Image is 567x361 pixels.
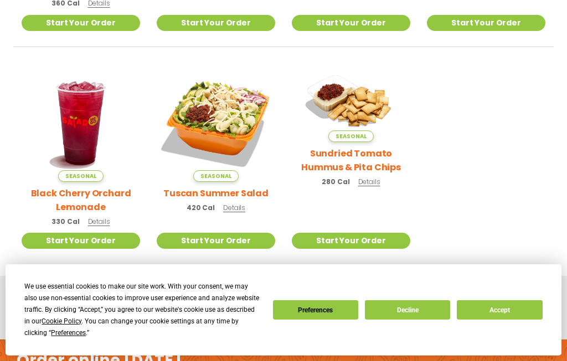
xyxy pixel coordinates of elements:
[292,233,410,249] a: Start Your Order
[22,64,140,182] img: Product photo for Black Cherry Orchard Lemonade
[51,217,79,227] span: 330 Cal
[157,64,275,182] img: Product photo for Tuscan Summer Salad
[51,329,86,337] span: Preferences
[163,186,269,200] h2: Tuscan Summer Salad
[22,186,140,214] h2: Black Cherry Orchard Lemonade
[58,170,103,182] span: Seasonal
[365,300,450,320] button: Decline
[157,15,275,31] a: Start Your Order
[292,147,410,174] h2: Sundried Tomato Hummus & Pita Chips
[292,64,410,143] img: Product photo for Sundried Tomato Hummus & Pita Chips
[457,300,542,320] button: Accept
[273,300,358,320] button: Preferences
[42,317,81,325] span: Cookie Policy
[88,217,110,226] span: Details
[292,15,410,31] a: Start Your Order
[24,281,259,339] div: We use essential cookies to make our site work. With your consent, we may also use non-essential ...
[6,264,561,355] div: Cookie Consent Prompt
[22,15,140,31] a: Start Your Order
[157,233,275,249] a: Start Your Order
[427,15,545,31] a: Start Your Order
[193,170,238,182] span: Seasonal
[223,203,245,212] span: Details
[322,177,349,187] span: 280 Cal
[187,203,215,213] span: 420 Cal
[358,177,380,186] span: Details
[328,130,373,142] span: Seasonal
[22,233,140,249] a: Start Your Order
